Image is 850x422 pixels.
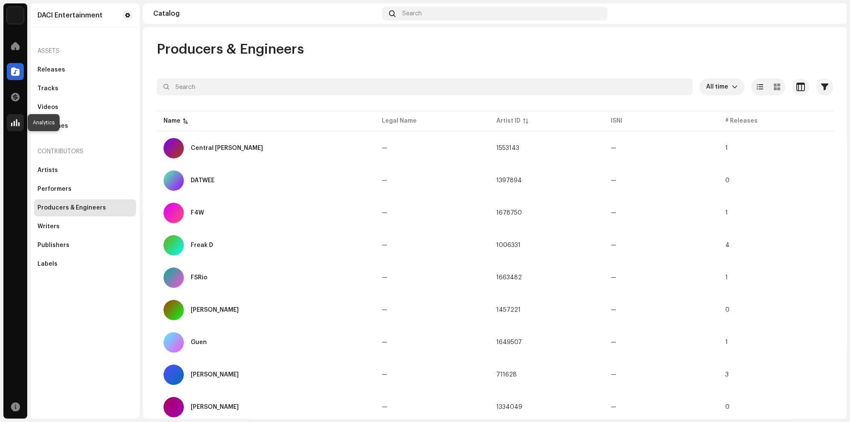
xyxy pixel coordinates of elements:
[496,275,522,281] span: 1663482
[163,117,180,125] div: Name
[496,307,521,313] span: 1457221
[823,7,836,20] img: b6bd29e2-72e1-4683-aba9-aa4383998dae
[496,178,522,184] span: 1397894
[611,145,616,151] span: —
[34,181,136,198] re-m-nav-item: Performers
[37,123,68,129] div: Ringtones
[725,145,728,151] span: 1
[34,218,136,235] re-m-nav-item: Writers
[153,10,379,17] div: Catalog
[191,242,213,248] div: Freak D
[725,339,728,345] span: 1
[34,141,136,162] re-a-nav-header: Contributors
[37,66,65,73] div: Releases
[34,80,136,97] re-m-nav-item: Tracks
[191,275,207,281] div: FSRio
[157,78,693,95] input: Search
[382,210,387,216] span: —
[34,61,136,78] re-m-nav-item: Releases
[496,117,521,125] div: Artist ID
[611,404,616,410] span: —
[725,178,730,184] span: 0
[611,210,616,216] span: —
[725,210,728,216] span: 1
[382,242,387,248] span: —
[611,307,616,313] span: —
[382,372,387,378] span: —
[7,7,24,24] img: de0d2825-999c-4937-b35a-9adca56ee094
[191,145,263,151] div: Central Pham
[496,145,519,151] span: 1553143
[191,210,204,216] div: F4W
[34,118,136,135] re-m-nav-item: Ringtones
[191,404,239,410] div: Khánh Đinh
[34,255,136,273] re-m-nav-item: Labels
[34,199,136,216] re-m-nav-item: Producers & Engineers
[725,242,730,248] span: 4
[496,242,521,248] span: 1006331
[191,307,239,313] div: Giovanni la Diego
[34,162,136,179] re-m-nav-item: Artists
[496,339,522,345] span: 1649507
[706,78,732,95] span: All time
[402,10,422,17] span: Search
[611,339,616,345] span: —
[382,339,387,345] span: —
[157,41,304,58] span: Producers & Engineers
[382,178,387,184] span: —
[37,242,69,249] div: Publishers
[37,204,106,211] div: Producers & Engineers
[37,12,103,19] div: DACI Entertainment
[496,372,517,378] span: 711628
[37,223,60,230] div: Writers
[382,404,387,410] span: —
[191,178,215,184] div: DATWEE
[611,372,616,378] span: —
[611,242,616,248] span: —
[496,210,522,216] span: 1678750
[191,372,239,378] div: Hoàng Green
[34,237,136,254] re-m-nav-item: Publishers
[191,339,207,345] div: Guen
[37,167,58,174] div: Artists
[37,261,57,267] div: Labels
[34,99,136,116] re-m-nav-item: Videos
[382,307,387,313] span: —
[37,85,58,92] div: Tracks
[732,78,738,95] div: dropdown trigger
[725,404,730,410] span: 0
[37,104,58,111] div: Videos
[382,275,387,281] span: —
[611,275,616,281] span: —
[34,41,136,61] re-a-nav-header: Assets
[725,307,730,313] span: 0
[496,404,522,410] span: 1334049
[725,372,729,378] span: 3
[37,186,72,192] div: Performers
[725,275,728,281] span: 1
[611,178,616,184] span: —
[382,145,387,151] span: —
